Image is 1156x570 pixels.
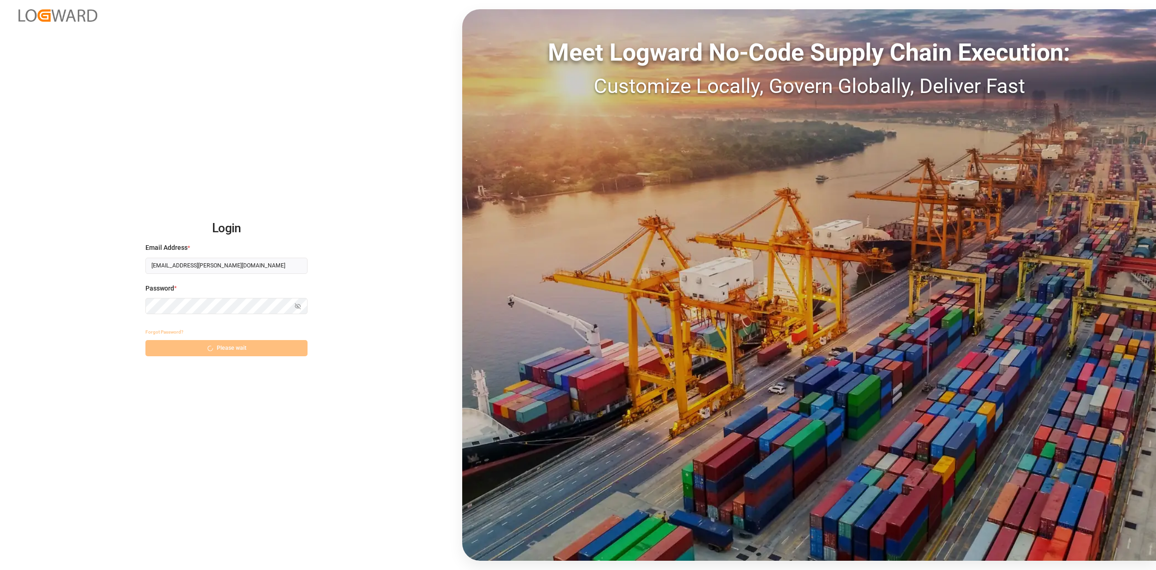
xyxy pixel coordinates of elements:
div: Customize Locally, Govern Globally, Deliver Fast [462,71,1156,101]
span: Email Address [145,243,188,253]
input: Enter your email [145,258,308,274]
h2: Login [145,214,308,243]
div: Meet Logward No-Code Supply Chain Execution: [462,35,1156,71]
span: Password [145,284,174,293]
img: Logward_new_orange.png [19,9,97,22]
